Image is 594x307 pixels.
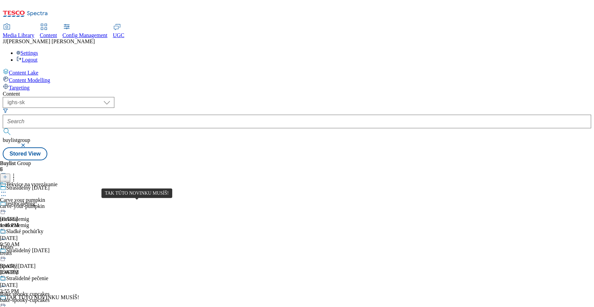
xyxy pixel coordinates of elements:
[6,181,58,188] div: Tekvice na vyrezávanie
[6,228,43,235] div: Sladké pochúťky
[9,85,30,91] span: Targeting
[16,50,38,56] a: Settings
[3,32,34,38] span: Media Library
[3,38,7,44] span: JJ
[40,32,57,38] span: Content
[3,108,8,113] svg: Search Filters
[3,24,34,38] a: Media Library
[3,76,591,83] a: Content Modelling
[63,32,108,38] span: Config Management
[3,137,30,143] span: buylistgroup
[9,70,38,76] span: Content Lake
[40,24,57,38] a: Content
[3,91,591,97] div: Content
[113,32,125,38] span: UGC
[63,24,108,38] a: Config Management
[16,57,37,63] a: Logout
[113,24,125,38] a: UGC
[7,38,95,44] span: [PERSON_NAME] [PERSON_NAME]
[6,294,79,301] div: TAK TÚTO NOVINKU MUSÍŠ!
[3,115,591,128] input: Search
[3,68,591,76] a: Content Lake
[3,83,591,91] a: Targeting
[3,147,47,160] button: Stored View
[6,275,48,281] div: Strašidelné pečenie
[9,77,50,83] span: Content Modelling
